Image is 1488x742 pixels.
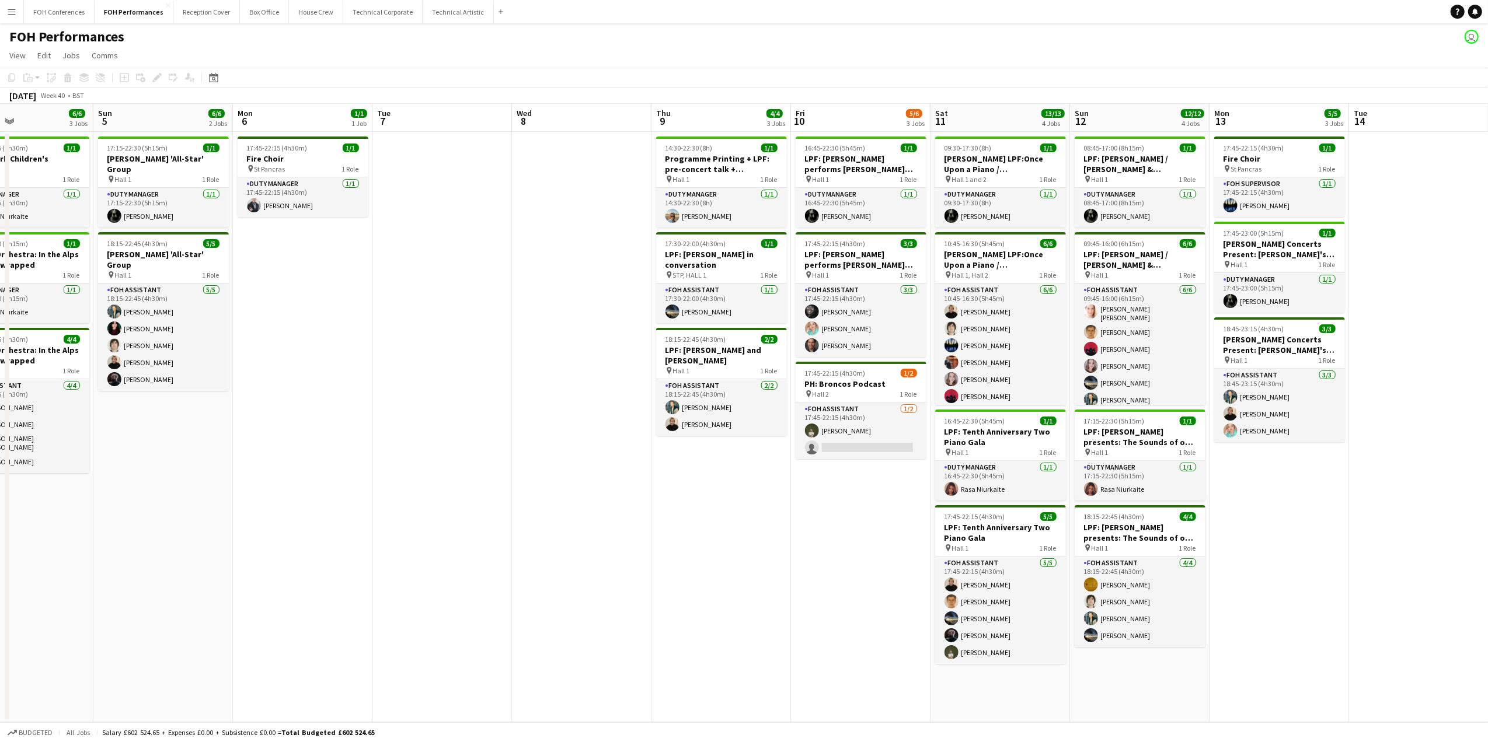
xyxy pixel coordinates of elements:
[33,48,55,63] a: Edit
[64,728,92,737] span: All jobs
[62,50,80,61] span: Jobs
[19,729,53,737] span: Budgeted
[9,50,26,61] span: View
[1465,30,1479,44] app-user-avatar: Visitor Services
[87,48,123,63] a: Comms
[343,1,423,23] button: Technical Corporate
[281,728,375,737] span: Total Budgeted £602 524.65
[423,1,494,23] button: Technical Artistic
[72,91,84,100] div: BST
[39,91,68,100] span: Week 40
[24,1,95,23] button: FOH Conferences
[102,728,375,737] div: Salary £602 524.65 + Expenses £0.00 + Subsistence £0.00 =
[240,1,289,23] button: Box Office
[95,1,173,23] button: FOH Performances
[92,50,118,61] span: Comms
[9,90,36,101] div: [DATE]
[5,48,30,63] a: View
[173,1,240,23] button: Reception Cover
[6,726,54,739] button: Budgeted
[37,50,51,61] span: Edit
[289,1,343,23] button: House Crew
[9,28,124,45] h1: FOH Performances
[58,48,85,63] a: Jobs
